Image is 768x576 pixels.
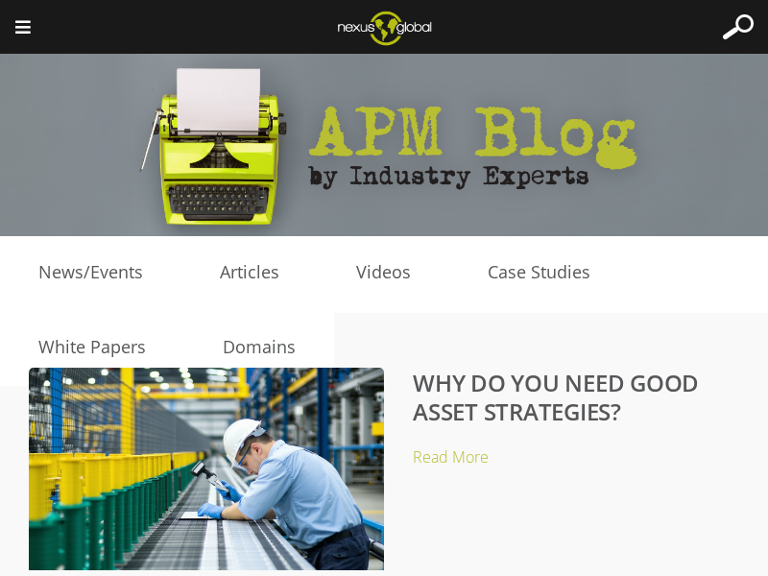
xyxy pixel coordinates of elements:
[449,258,629,287] a: Case Studies
[181,258,318,287] a: Articles
[318,258,449,287] a: Videos
[413,367,699,427] a: WHY DO YOU NEED GOOD ASSET STRATEGIES?
[413,446,489,468] a: Read More
[323,5,446,51] img: Nexus Global
[29,368,384,570] img: WHY DO YOU NEED GOOD ASSET STRATEGIES?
